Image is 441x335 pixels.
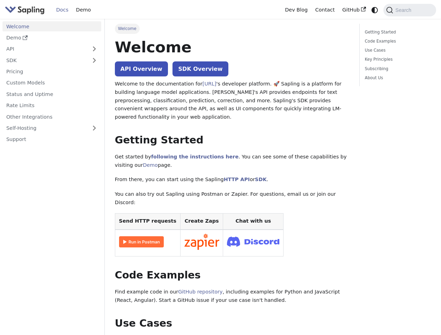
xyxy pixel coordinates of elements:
th: Chat with us [223,213,284,230]
img: Run in Postman [119,236,164,247]
a: Code Examples [365,38,428,45]
p: Welcome to the documentation for 's developer platform. 🚀 Sapling is a platform for building lang... [115,80,350,121]
a: SDK [2,55,87,65]
a: Self-Hosting [2,123,101,133]
p: Find example code in our , including examples for Python and JavaScript (React, Angular). Start a... [115,288,350,305]
a: About Us [365,75,428,81]
button: Expand sidebar category 'API' [87,44,101,54]
img: Connect in Zapier [184,234,219,250]
a: following the instructions here [151,154,238,159]
p: Get started by . You can see some of these capabilities by visiting our page. [115,153,350,170]
a: Getting Started [365,29,428,36]
h1: Welcome [115,38,350,57]
a: API [2,44,87,54]
h2: Getting Started [115,134,350,147]
p: You can also try out Sapling using Postman or Zapier. For questions, email us or join our Discord: [115,190,350,207]
a: GitHub [338,5,369,15]
a: SDK [255,177,266,182]
button: Switch between dark and light mode (currently system mode) [370,5,380,15]
a: Key Principles [365,56,428,63]
a: API Overview [115,61,168,76]
th: Send HTTP requests [115,213,180,230]
button: Expand sidebar category 'SDK' [87,55,101,65]
th: Create Zaps [180,213,223,230]
a: Use Cases [365,47,428,54]
a: Status and Uptime [2,89,101,99]
a: Support [2,134,101,144]
a: Subscribing [365,66,428,72]
a: Other Integrations [2,112,101,122]
a: HTTP API [224,177,250,182]
a: Demo [143,162,158,168]
a: Custom Models [2,78,101,88]
p: From there, you can start using the Sapling or . [115,176,350,184]
a: Docs [52,5,72,15]
a: Dev Blog [281,5,311,15]
a: [URL] [203,81,216,87]
h2: Code Examples [115,269,350,282]
a: Rate Limits [2,100,101,111]
a: Contact [311,5,339,15]
a: GitHub repository [178,289,222,295]
button: Search (Command+K) [383,4,436,16]
a: Welcome [2,21,101,31]
a: Demo [2,33,101,43]
nav: Breadcrumbs [115,24,350,33]
a: Sapling.aiSapling.ai [5,5,47,15]
a: Pricing [2,67,101,77]
img: Sapling.ai [5,5,45,15]
span: Search [393,7,416,13]
a: SDK Overview [172,61,228,76]
img: Join Discord [227,234,279,249]
a: Demo [72,5,95,15]
h2: Use Cases [115,317,350,330]
span: Welcome [115,24,140,33]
